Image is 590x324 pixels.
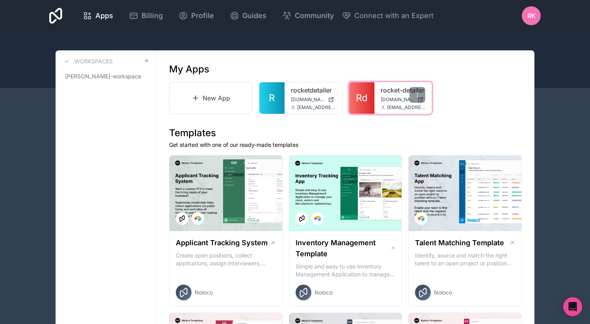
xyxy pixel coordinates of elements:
[276,7,340,24] a: Community
[527,11,536,20] span: RK
[342,10,434,21] button: Connect with an Expert
[95,10,113,21] span: Apps
[62,69,150,83] a: [PERSON_NAME]-workspace
[169,82,253,114] a: New App
[381,85,426,95] a: rocket-detailer
[65,72,141,80] span: [PERSON_NAME]-workspace
[259,82,285,114] a: R
[291,85,336,95] a: rocketdetailer
[418,215,424,222] img: Airtable Logo
[269,92,275,104] span: R
[191,10,214,21] span: Profile
[195,289,213,296] span: Noloco
[387,104,426,111] span: [EMAIL_ADDRESS][DOMAIN_NAME]
[296,263,396,278] p: Simple and easy to use Inventory Management Application to manage your stock, orders and Manufact...
[141,10,163,21] span: Billing
[315,289,333,296] span: Noloco
[74,57,113,65] h3: Workspaces
[242,10,266,21] span: Guides
[169,141,522,149] p: Get started with one of our ready-made templates
[381,96,426,103] a: [DOMAIN_NAME]
[291,96,325,103] span: [DOMAIN_NAME]
[223,7,273,24] a: Guides
[176,237,268,248] h1: Applicant Tracking System
[356,92,368,104] span: Rd
[172,7,220,24] a: Profile
[381,96,415,103] span: [DOMAIN_NAME]
[349,82,374,114] a: Rd
[169,127,522,139] h1: Templates
[434,289,452,296] span: Noloco
[123,7,169,24] a: Billing
[354,10,434,21] span: Connect with an Expert
[169,63,209,76] h1: My Apps
[62,57,113,66] a: Workspaces
[291,96,336,103] a: [DOMAIN_NAME]
[76,7,119,24] a: Apps
[415,237,504,248] h1: Talent Matching Template
[296,237,390,259] h1: Inventory Management Template
[315,215,321,222] img: Airtable Logo
[195,215,201,222] img: Airtable Logo
[415,252,515,267] p: Identify, source and match the right talent to an open project or position with our Talent Matchi...
[297,104,336,111] span: [EMAIL_ADDRESS][DOMAIN_NAME]
[563,297,582,316] div: Open Intercom Messenger
[176,252,276,267] p: Create open positions, collect applications, assign interviewers, centralise candidate feedback a...
[295,10,334,21] span: Community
